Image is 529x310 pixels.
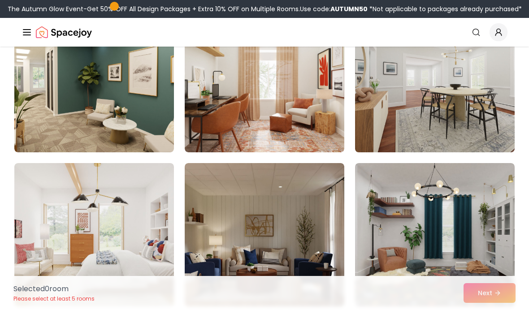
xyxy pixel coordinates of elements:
p: Please select at least 5 rooms [13,295,95,302]
img: Spacejoy Logo [36,23,92,41]
span: Use code: [300,4,368,13]
img: Room room-9 [351,5,519,156]
p: Selected 0 room [13,284,95,294]
img: Room room-7 [14,9,174,152]
img: Room room-8 [185,9,344,152]
a: Spacejoy [36,23,92,41]
img: Room room-12 [355,163,515,306]
b: AUTUMN50 [330,4,368,13]
span: *Not applicable to packages already purchased* [368,4,522,13]
div: The Autumn Glow Event-Get 50% OFF All Design Packages + Extra 10% OFF on Multiple Rooms. [8,4,522,13]
img: Room room-10 [14,163,174,306]
img: Room room-11 [185,163,344,306]
nav: Global [22,18,507,47]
